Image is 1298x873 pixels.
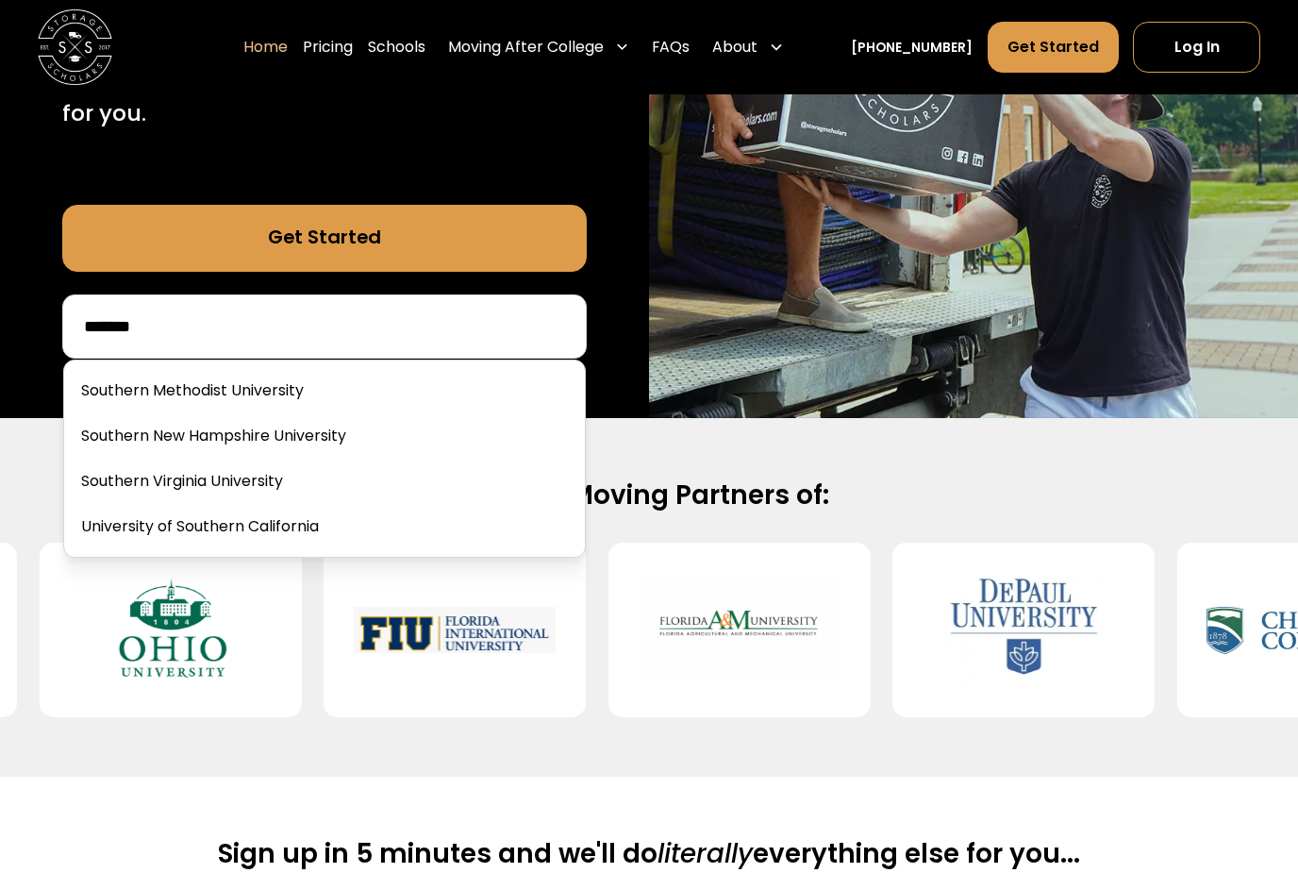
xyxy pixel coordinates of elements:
[62,62,586,129] p: Sign up in 5 minutes and we'll handle the rest for you.
[38,9,112,84] a: home
[1133,22,1260,73] a: Log In
[70,557,272,701] img: Ohio University
[303,21,353,74] a: Pricing
[368,21,425,74] a: Schools
[38,9,112,84] img: Storage Scholars main logo
[65,478,1233,512] h2: Official Moving Partners of:
[441,21,638,74] div: Moving After College
[62,205,586,272] a: Get Started
[923,557,1124,701] img: DePaul University
[851,37,973,57] a: [PHONE_NUMBER]
[638,557,840,701] img: Florida A&M University (FAMU)
[705,21,791,74] div: About
[712,36,757,59] div: About
[243,21,288,74] a: Home
[218,837,1080,871] h2: Sign up in 5 minutes and we'll do everything else for you...
[988,22,1119,73] a: Get Started
[652,21,690,74] a: FAQs
[448,36,604,59] div: Moving After College
[354,557,556,701] img: Florida International University - Modesto
[657,835,753,872] span: literally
